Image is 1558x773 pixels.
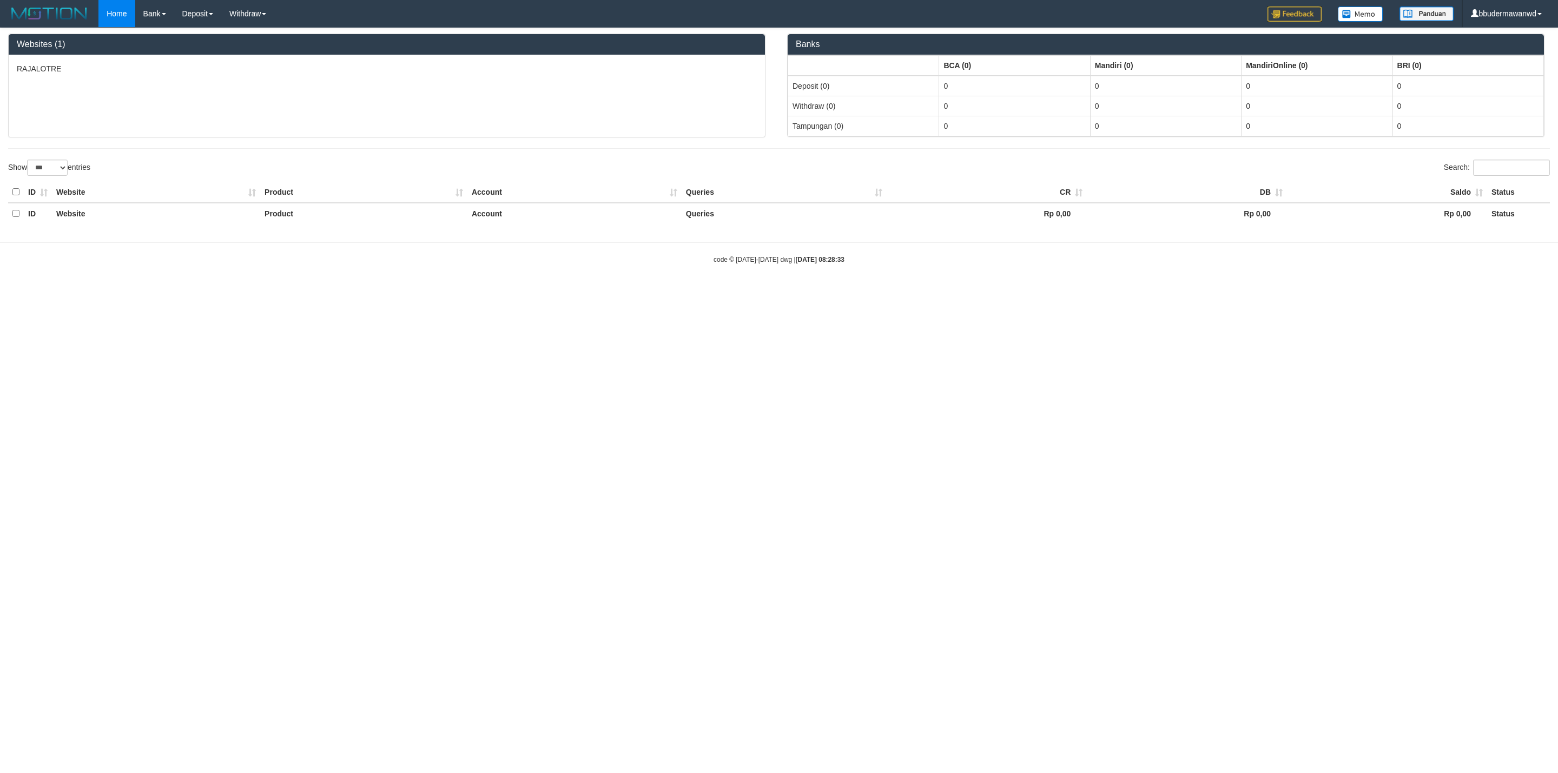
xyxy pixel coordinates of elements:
[1392,96,1543,116] td: 0
[24,203,52,224] th: ID
[8,5,90,22] img: MOTION_logo.png
[1087,203,1287,224] th: Rp 0,00
[682,182,887,203] th: Queries
[1287,182,1487,203] th: Saldo
[1242,116,1392,136] td: 0
[939,96,1090,116] td: 0
[796,256,844,263] strong: [DATE] 08:28:33
[796,39,1536,49] h3: Banks
[1242,96,1392,116] td: 0
[24,182,52,203] th: ID
[1487,182,1550,203] th: Status
[52,182,260,203] th: Website
[1487,203,1550,224] th: Status
[260,203,467,224] th: Product
[1090,116,1241,136] td: 0
[887,203,1087,224] th: Rp 0,00
[1392,116,1543,136] td: 0
[1090,76,1241,96] td: 0
[788,116,939,136] td: Tampungan (0)
[1338,6,1383,22] img: Button%20Memo.svg
[1090,55,1241,76] th: Group: activate to sort column ascending
[714,256,844,263] small: code © [DATE]-[DATE] dwg |
[1399,6,1454,21] img: panduan.png
[17,39,757,49] h3: Websites (1)
[467,203,682,224] th: Account
[1242,55,1392,76] th: Group: activate to sort column ascending
[1087,182,1287,203] th: DB
[788,55,939,76] th: Group: activate to sort column ascending
[939,76,1090,96] td: 0
[682,203,887,224] th: Queries
[260,182,467,203] th: Product
[1473,160,1550,176] input: Search:
[1242,76,1392,96] td: 0
[1090,96,1241,116] td: 0
[788,96,939,116] td: Withdraw (0)
[52,203,260,224] th: Website
[788,76,939,96] td: Deposit (0)
[1444,160,1550,176] label: Search:
[887,182,1087,203] th: CR
[27,160,68,176] select: Showentries
[17,63,757,74] p: RAJALOTRE
[939,116,1090,136] td: 0
[939,55,1090,76] th: Group: activate to sort column ascending
[467,182,682,203] th: Account
[1287,203,1487,224] th: Rp 0,00
[1392,55,1543,76] th: Group: activate to sort column ascending
[1267,6,1322,22] img: Feedback.jpg
[8,160,90,176] label: Show entries
[1392,76,1543,96] td: 0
